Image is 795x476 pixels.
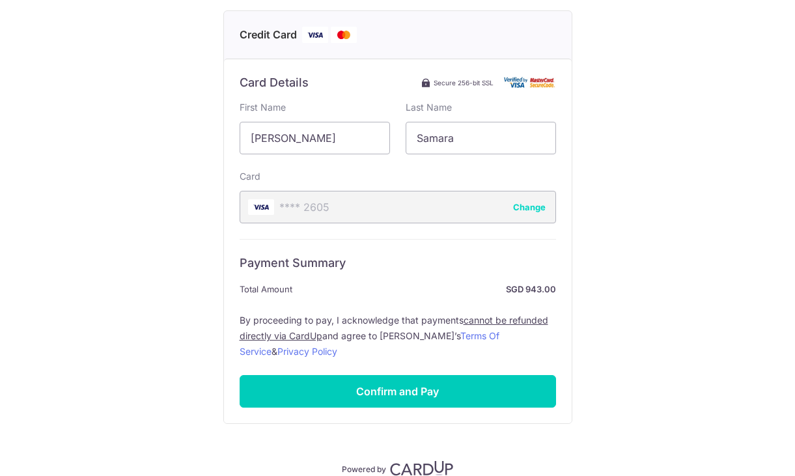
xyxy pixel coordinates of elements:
label: First Name [240,101,286,114]
span: Total Amount [240,281,292,297]
p: Powered by [342,462,386,475]
img: CardUp [390,460,454,476]
h6: Card Details [240,75,309,91]
label: Card [240,170,260,183]
label: Last Name [406,101,452,114]
img: Mastercard [331,27,357,43]
input: Confirm and Pay [240,375,556,408]
img: Visa [302,27,328,43]
span: Credit Card [240,27,297,43]
button: Change [513,201,546,214]
strong: SGD 943.00 [298,281,556,297]
label: By proceeding to pay, I acknowledge that payments and agree to [PERSON_NAME]’s & [240,313,556,359]
img: Card secure [504,77,556,88]
h6: Payment Summary [240,255,556,271]
a: Privacy Policy [277,346,337,357]
span: Secure 256-bit SSL [434,77,494,88]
